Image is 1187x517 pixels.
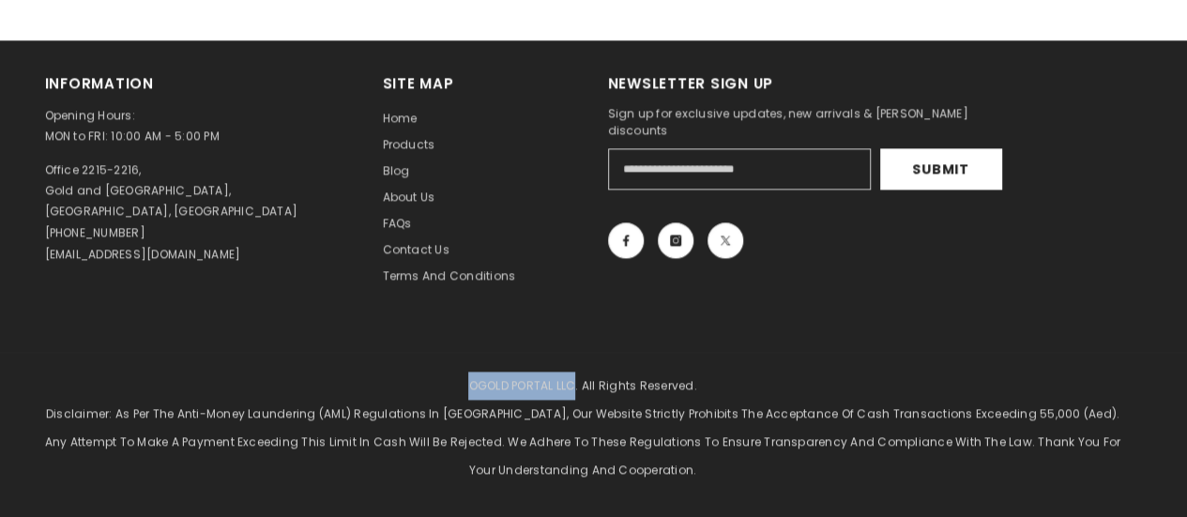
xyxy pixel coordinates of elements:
[383,210,412,236] a: FAQs
[608,73,1030,94] h2: Newsletter Sign Up
[383,184,435,210] a: About us
[383,263,516,289] a: Terms and Conditions
[45,222,145,243] p: [PHONE_NUMBER]
[608,105,1030,139] p: Sign up for exclusive updates, new arrivals & [PERSON_NAME] discounts
[880,148,1002,190] button: Submit
[45,73,355,94] h2: Information
[383,189,435,205] span: About us
[383,236,449,263] a: Contact us
[383,241,449,257] span: Contact us
[45,244,241,265] p: [EMAIL_ADDRESS][DOMAIN_NAME]
[383,136,435,152] span: Products
[383,162,410,178] span: Blog
[383,158,410,184] a: Blog
[45,372,1121,484] p: OGOLD PORTAL LLC. All Rights Reserved. Disclaimer: As per the Anti-Money Laundering (AML) regulat...
[383,73,580,94] h2: Site Map
[383,110,418,126] span: Home
[383,215,412,231] span: FAQs
[45,105,355,146] p: Opening Hours: MON to FRI: 10:00 AM - 5:00 PM
[383,131,435,158] a: Products
[45,160,298,221] p: Office 2215-2216, Gold and [GEOGRAPHIC_DATA], [GEOGRAPHIC_DATA], [GEOGRAPHIC_DATA]
[383,105,418,131] a: Home
[383,267,516,283] span: Terms and Conditions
